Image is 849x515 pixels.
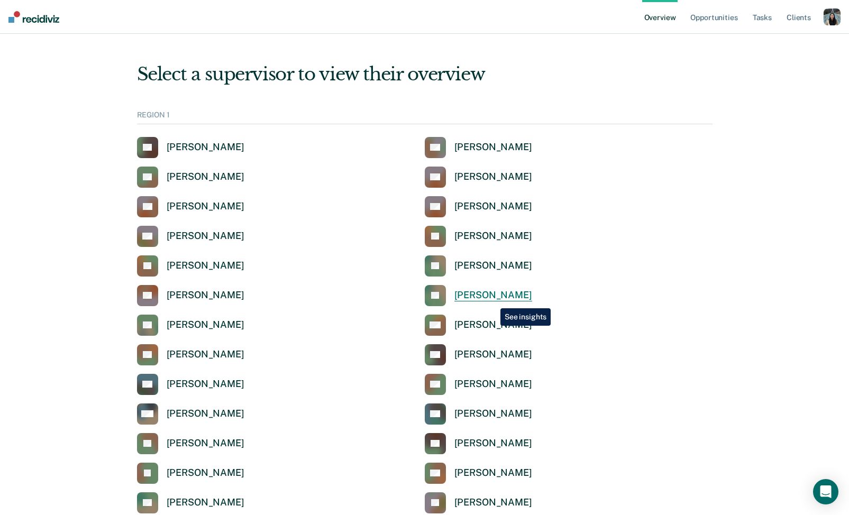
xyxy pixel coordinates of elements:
a: [PERSON_NAME] [425,344,532,365]
div: [PERSON_NAME] [454,171,532,183]
div: [PERSON_NAME] [454,141,532,153]
a: [PERSON_NAME] [137,344,244,365]
a: [PERSON_NAME] [425,492,532,513]
div: [PERSON_NAME] [167,141,244,153]
a: [PERSON_NAME] [137,137,244,158]
a: [PERSON_NAME] [137,285,244,306]
div: [PERSON_NAME] [454,496,532,509]
div: [PERSON_NAME] [167,378,244,390]
div: [PERSON_NAME] [167,171,244,183]
div: [PERSON_NAME] [454,348,532,361]
div: [PERSON_NAME] [454,289,532,301]
a: [PERSON_NAME] [137,167,244,188]
div: [PERSON_NAME] [167,200,244,213]
div: Select a supervisor to view their overview [137,63,713,85]
a: [PERSON_NAME] [137,492,244,513]
a: [PERSON_NAME] [425,226,532,247]
div: [PERSON_NAME] [167,260,244,272]
div: [PERSON_NAME] [167,319,244,331]
div: [PERSON_NAME] [167,348,244,361]
div: [PERSON_NAME] [454,200,532,213]
div: [PERSON_NAME] [167,467,244,479]
a: [PERSON_NAME] [425,255,532,277]
div: [PERSON_NAME] [454,319,532,331]
div: [PERSON_NAME] [454,437,532,449]
div: [PERSON_NAME] [454,408,532,420]
a: [PERSON_NAME] [137,463,244,484]
a: [PERSON_NAME] [425,463,532,484]
div: [PERSON_NAME] [167,496,244,509]
div: REGION 1 [137,111,713,124]
a: [PERSON_NAME] [137,403,244,425]
a: [PERSON_NAME] [137,374,244,395]
div: Open Intercom Messenger [813,479,838,504]
a: [PERSON_NAME] [425,285,532,306]
a: [PERSON_NAME] [425,196,532,217]
div: [PERSON_NAME] [167,230,244,242]
div: [PERSON_NAME] [454,467,532,479]
a: [PERSON_NAME] [137,196,244,217]
a: [PERSON_NAME] [425,433,532,454]
a: [PERSON_NAME] [137,433,244,454]
div: [PERSON_NAME] [167,408,244,420]
div: [PERSON_NAME] [454,230,532,242]
a: [PERSON_NAME] [425,374,532,395]
a: [PERSON_NAME] [425,315,532,336]
div: [PERSON_NAME] [167,437,244,449]
a: [PERSON_NAME] [137,315,244,336]
div: [PERSON_NAME] [167,289,244,301]
div: [PERSON_NAME] [454,260,532,272]
img: Recidiviz [8,11,59,23]
a: [PERSON_NAME] [137,226,244,247]
a: [PERSON_NAME] [425,167,532,188]
a: [PERSON_NAME] [425,137,532,158]
a: [PERSON_NAME] [137,255,244,277]
a: [PERSON_NAME] [425,403,532,425]
div: [PERSON_NAME] [454,378,532,390]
